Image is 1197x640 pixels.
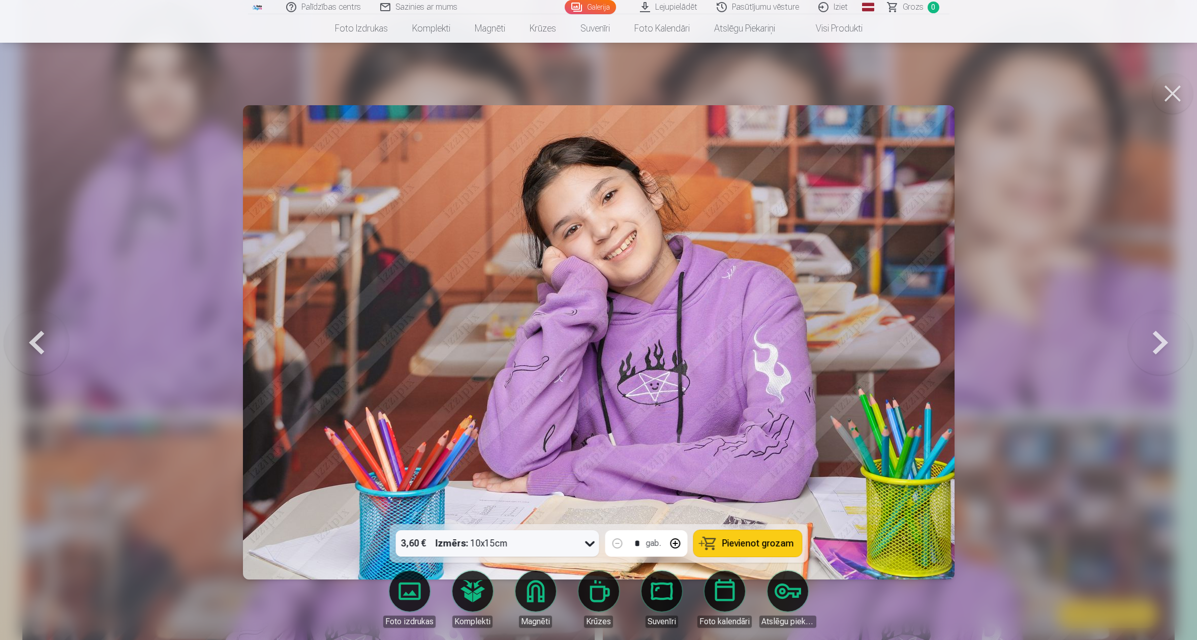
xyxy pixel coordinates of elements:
a: Foto izdrukas [323,14,400,43]
div: 3,60 € [395,530,431,557]
div: 10x15cm [435,530,507,557]
a: Magnēti [507,571,564,628]
span: Grozs [903,1,924,13]
div: Suvenīri [646,616,678,628]
a: Visi produkti [787,14,875,43]
a: Krūzes [517,14,568,43]
div: Magnēti [519,616,552,628]
button: Pievienot grozam [693,530,802,557]
span: Pievienot grozam [722,539,793,548]
a: Foto izdrukas [381,571,438,628]
a: Komplekti [400,14,463,43]
a: Foto kalendāri [696,571,753,628]
div: Krūzes [584,616,613,628]
a: Foto kalendāri [622,14,702,43]
div: gab. [646,531,661,556]
a: Komplekti [444,571,501,628]
a: Suvenīri [633,571,690,628]
div: Foto izdrukas [383,616,436,628]
div: Komplekti [452,616,493,628]
img: /fa1 [252,4,263,10]
div: Foto kalendāri [697,616,752,628]
a: Atslēgu piekariņi [702,14,787,43]
strong: Izmērs : [435,536,468,551]
a: Krūzes [570,571,627,628]
div: Atslēgu piekariņi [759,616,816,628]
a: Suvenīri [568,14,622,43]
a: Magnēti [463,14,517,43]
span: 0 [928,2,939,13]
a: Atslēgu piekariņi [759,571,816,628]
